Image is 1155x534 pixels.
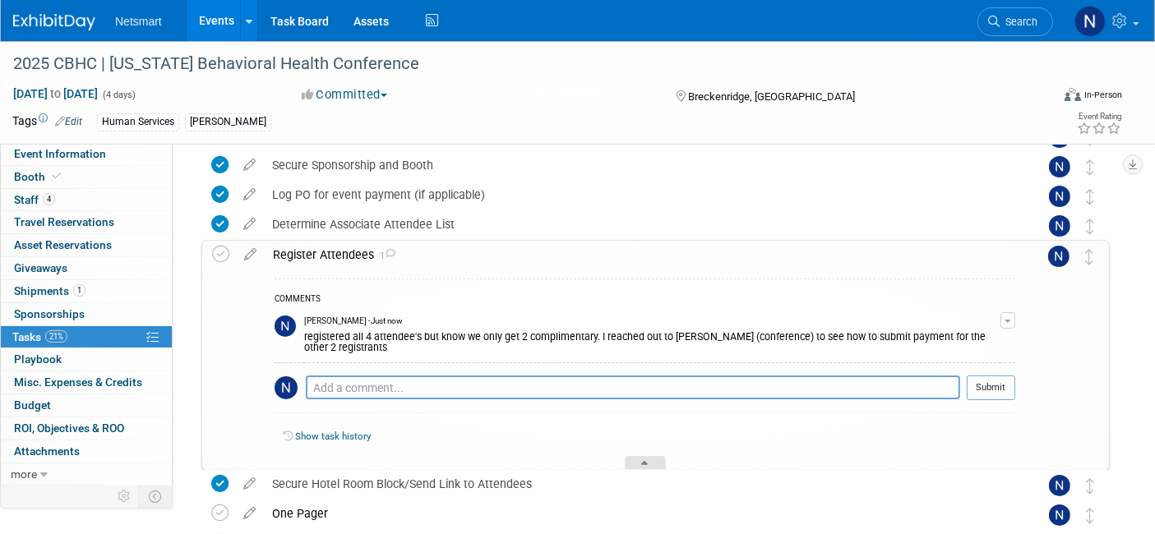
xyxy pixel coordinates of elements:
[304,328,1000,354] div: registered all 4 attendee's but know we only get 2 complimentary. I reached out to [PERSON_NAME] ...
[97,113,179,131] div: Human Services
[1,417,172,440] a: ROI, Objectives & ROO
[185,113,271,131] div: [PERSON_NAME]
[12,113,82,131] td: Tags
[1000,16,1037,28] span: Search
[958,85,1122,110] div: Event Format
[1049,215,1070,237] img: Nina Finn
[12,330,67,343] span: Tasks
[14,215,114,228] span: Travel Reservations
[14,193,55,206] span: Staff
[14,147,106,160] span: Event Information
[1049,475,1070,496] img: Nina Finn
[11,467,37,481] span: more
[139,486,173,507] td: Toggle Event Tabs
[14,307,85,320] span: Sponsorships
[14,375,142,389] span: Misc. Expenses & Credits
[235,217,264,232] a: edit
[235,506,264,521] a: edit
[1,234,172,256] a: Asset Reservations
[265,241,1015,269] div: Register Attendees
[110,486,139,507] td: Personalize Event Tab Strip
[264,210,1016,238] div: Determine Associate Attendee List
[43,193,55,205] span: 4
[1,303,172,325] a: Sponsorships
[1,348,172,371] a: Playbook
[1,143,172,165] a: Event Information
[48,87,63,100] span: to
[235,158,264,173] a: edit
[275,292,1015,309] div: COMMENTS
[14,284,85,297] span: Shipments
[1086,159,1094,175] i: Move task
[13,14,95,30] img: ExhibitDay
[264,151,1016,179] div: Secure Sponsorship and Booth
[1,189,172,211] a: Staff4
[14,444,80,458] span: Attachments
[264,499,1016,527] div: One Pager
[1,280,172,302] a: Shipments1
[1085,249,1093,265] i: Move task
[295,430,371,442] a: Show task history
[1,440,172,463] a: Attachments
[1086,189,1094,205] i: Move task
[12,86,99,101] span: [DATE] [DATE]
[1,211,172,233] a: Travel Reservations
[1,463,172,486] a: more
[235,476,264,491] a: edit
[14,421,124,435] span: ROI, Objectives & ROO
[235,187,264,202] a: edit
[7,49,1028,79] div: 2025 CBHC | [US_STATE] Behavioral Health Conference
[53,172,61,181] i: Booth reservation complete
[1086,478,1094,494] i: Move task
[73,284,85,297] span: 1
[1,166,172,188] a: Booth
[967,375,1015,400] button: Submit
[1086,219,1094,234] i: Move task
[1074,6,1106,37] img: Nina Finn
[977,7,1053,36] a: Search
[14,398,51,412] span: Budget
[688,90,855,103] span: Breckenridge, [GEOGRAPHIC_DATA]
[115,15,162,28] span: Netsmart
[1,257,172,279] a: Giveaways
[275,315,296,337] img: Nina Finn
[264,470,1016,498] div: Secure Hotel Room Block/Send Link to Attendees
[1049,156,1070,177] img: Nina Finn
[45,330,67,343] span: 21%
[1083,89,1122,101] div: In-Person
[14,238,112,251] span: Asset Reservations
[275,376,298,399] img: Nina Finn
[1048,246,1070,267] img: Nina Finn
[296,86,394,104] button: Committed
[1,371,172,394] a: Misc. Expenses & Credits
[374,251,395,261] span: 1
[14,170,64,183] span: Booth
[1086,508,1094,523] i: Move task
[1,394,172,417] a: Budget
[264,181,1016,209] div: Log PO for event payment (if applicable)
[14,261,67,274] span: Giveaways
[101,90,136,100] span: (4 days)
[1049,504,1070,526] img: Nina Finn
[55,116,82,127] a: Edit
[1065,88,1081,101] img: Format-Inperson.png
[304,315,402,327] span: [PERSON_NAME] - Just now
[1049,186,1070,207] img: Nina Finn
[1,326,172,348] a: Tasks21%
[14,352,62,366] span: Playbook
[1077,113,1121,121] div: Event Rating
[236,247,265,262] a: edit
